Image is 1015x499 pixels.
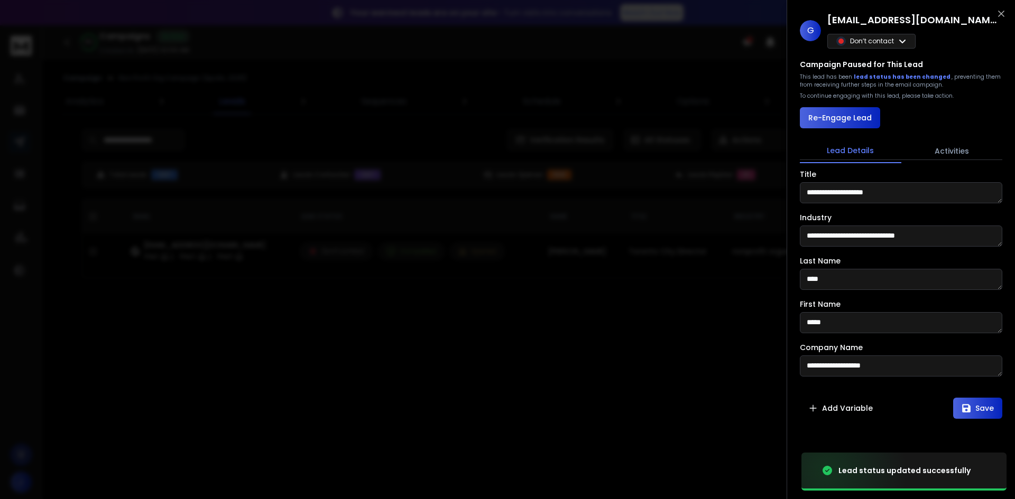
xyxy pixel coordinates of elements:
h3: Campaign Paused for This Lead [800,59,923,70]
label: Industry [800,214,832,221]
p: To continue engaging with this lead, please take action. [800,92,954,100]
span: G [800,20,821,41]
button: Re-Engage Lead [800,107,880,128]
h1: [EMAIL_ADDRESS][DOMAIN_NAME] [827,13,996,27]
p: Don’t contact [850,37,894,45]
label: Company Name [800,344,863,351]
span: lead status has been changed [854,73,952,81]
button: Save [953,398,1002,419]
button: Lead Details [800,139,901,163]
div: This lead has been , preventing them from receiving further steps in the email campaign. [800,73,1002,89]
button: Activities [901,139,1003,163]
label: Last Name [800,257,841,265]
button: Add Variable [800,398,881,419]
label: Title [800,171,816,178]
label: First Name [800,300,841,308]
div: Lead status updated successfully [838,465,971,476]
